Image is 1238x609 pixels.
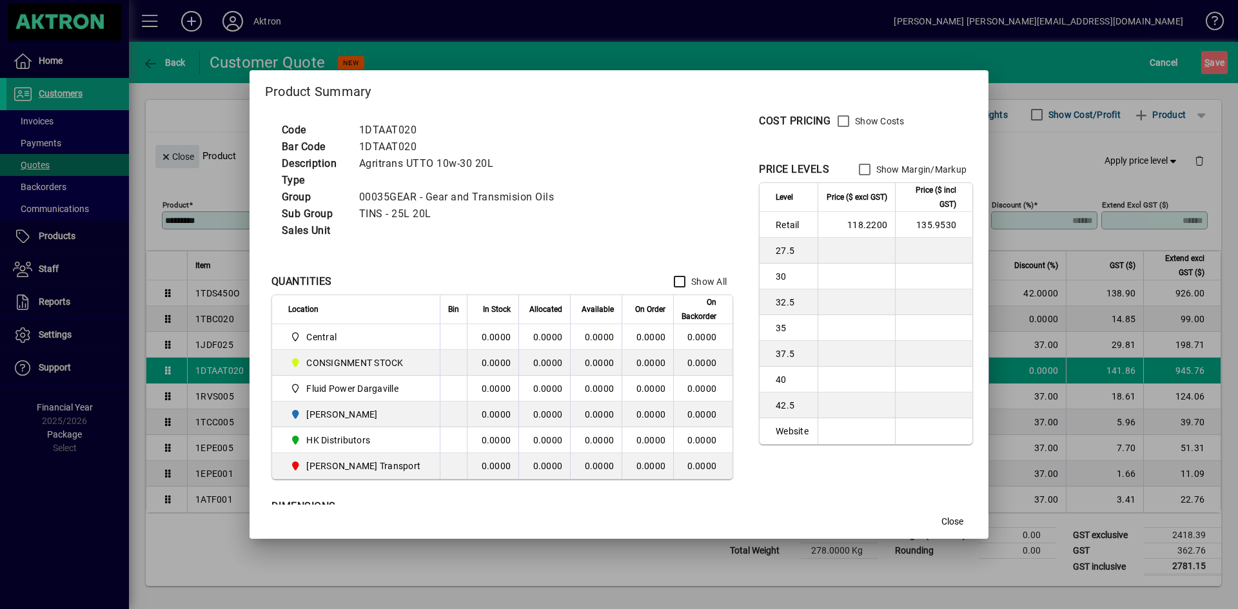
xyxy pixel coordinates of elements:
td: 0.0000 [673,350,732,376]
td: 0.0000 [518,376,570,401]
td: 118.2200 [818,212,895,238]
td: 0.0000 [673,453,732,479]
span: 0.0000 [636,332,666,342]
span: Central [288,329,426,345]
span: Fluid Power Dargaville [306,382,398,395]
td: 0.0000 [518,350,570,376]
td: 135.9530 [895,212,972,238]
td: Group [275,189,353,206]
td: 0.0000 [570,350,622,376]
div: DIMENSIONS [271,499,594,514]
div: PRICE LEVELS [759,162,829,177]
td: 0.0000 [570,453,622,479]
span: Level [776,190,793,204]
label: Show Margin/Markup [874,163,967,176]
span: 30 [776,270,810,283]
span: 0.0000 [636,461,666,471]
td: 0.0000 [467,427,518,453]
span: Central [306,331,337,343]
td: 0.0000 [518,401,570,427]
td: 0.0000 [570,324,622,350]
span: 35 [776,322,810,334]
span: Allocated [529,302,562,316]
span: 0.0000 [636,383,666,394]
td: 0.0000 [467,401,518,427]
span: Website [776,425,810,438]
td: Code [275,122,353,139]
span: HAMILTON [288,407,426,422]
td: Sales Unit [275,222,353,239]
td: Type [275,172,353,189]
td: Sub Group [275,206,353,222]
span: HK Distributors [306,434,370,447]
span: Fluid Power Dargaville [288,381,426,396]
label: Show All [689,275,727,288]
span: Bin [448,302,459,316]
td: 1DTAAT020 [353,122,570,139]
span: Retail [776,218,810,231]
button: Close [932,510,973,534]
td: 0.0000 [518,453,570,479]
td: 0.0000 [518,324,570,350]
td: TINS - 25L 20L [353,206,570,222]
div: COST PRICING [759,113,830,129]
span: In Stock [483,302,511,316]
h2: Product Summary [250,70,988,108]
td: 0.0000 [673,427,732,453]
span: 32.5 [776,296,810,309]
td: 1DTAAT020 [353,139,570,155]
td: 0.0000 [467,453,518,479]
td: 0.0000 [518,427,570,453]
td: Bar Code [275,139,353,155]
span: T. Croft Transport [288,458,426,474]
td: 0.0000 [673,324,732,350]
span: 40 [776,373,810,386]
td: 0.0000 [570,427,622,453]
span: 0.0000 [636,358,666,368]
span: [PERSON_NAME] Transport [306,459,420,472]
span: 37.5 [776,347,810,360]
span: CONSIGNMENT STOCK [288,355,426,371]
span: Location [288,302,319,316]
td: 0.0000 [673,401,732,427]
td: Agritrans UTTO 10w-30 20L [353,155,570,172]
span: 0.0000 [636,435,666,445]
td: 0.0000 [673,376,732,401]
td: 0.0000 [467,376,518,401]
span: Price ($ excl GST) [827,190,887,204]
span: [PERSON_NAME] [306,408,377,421]
span: On Backorder [682,295,716,324]
label: Show Costs [852,115,905,128]
td: 0.0000 [570,376,622,401]
span: Price ($ incl GST) [903,183,956,211]
span: CONSIGNMENT STOCK [306,356,403,369]
td: 00035GEAR - Gear and Transmision Oils [353,189,570,206]
div: QUANTITIES [271,274,332,289]
span: Close [941,515,963,528]
span: HK Distributors [288,432,426,448]
span: On Order [635,302,665,316]
span: 27.5 [776,244,810,257]
td: Description [275,155,353,172]
td: 0.0000 [467,324,518,350]
span: 0.0000 [636,409,666,420]
td: 0.0000 [570,401,622,427]
span: 42.5 [776,399,810,412]
span: Available [582,302,614,316]
td: 0.0000 [467,350,518,376]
